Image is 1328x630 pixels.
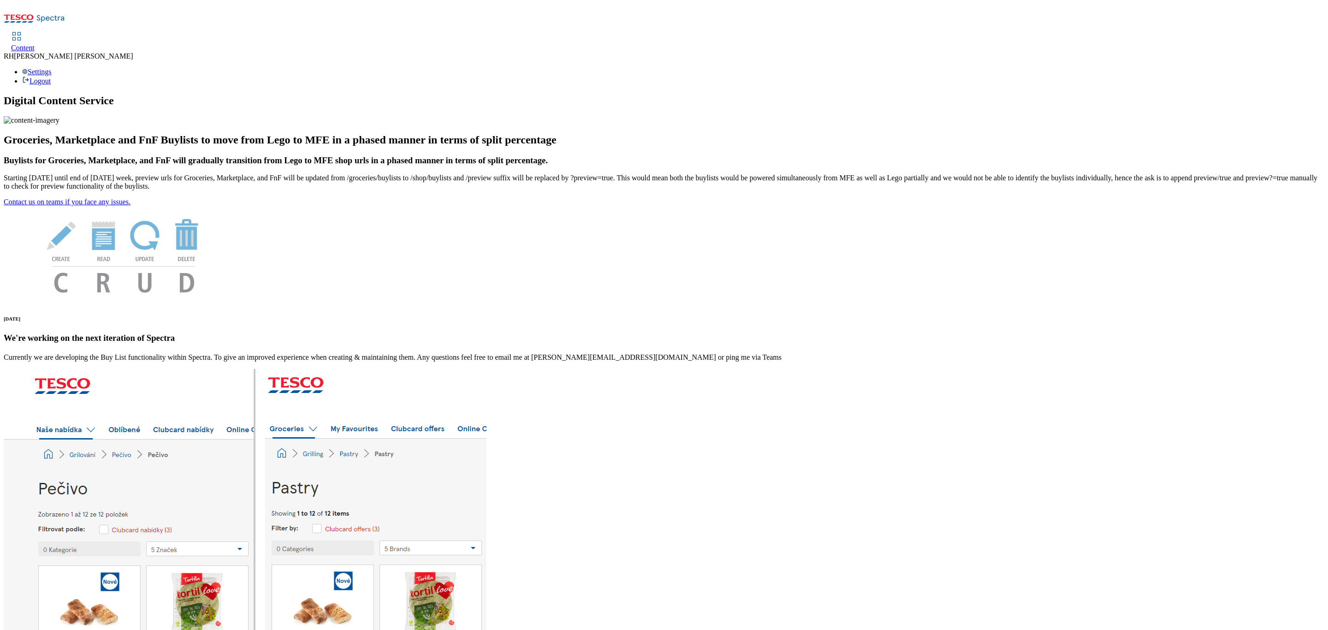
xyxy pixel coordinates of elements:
[4,95,1324,107] h1: Digital Content Service
[4,206,243,303] img: News Image
[11,33,35,52] a: Content
[4,316,1324,321] h6: [DATE]
[4,198,130,206] a: Contact us on teams if you face any issues.
[4,174,1324,190] p: Starting [DATE] until end of [DATE] week, preview urls for Groceries, Marketplace, and FnF will b...
[4,116,59,125] img: content-imagery
[22,77,51,85] a: Logout
[11,44,35,52] span: Content
[4,134,1324,146] h2: Groceries, Marketplace and FnF Buylists to move from Lego to MFE in a phased manner in terms of s...
[4,52,14,60] span: RH
[4,155,1324,166] h3: Buylists for Groceries, Marketplace, and FnF will gradually transition from Lego to MFE shop urls...
[4,333,1324,343] h3: We're working on the next iteration of Spectra
[14,52,133,60] span: [PERSON_NAME] [PERSON_NAME]
[4,353,1324,362] p: Currently we are developing the Buy List functionality within Spectra. To give an improved experi...
[22,68,52,76] a: Settings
